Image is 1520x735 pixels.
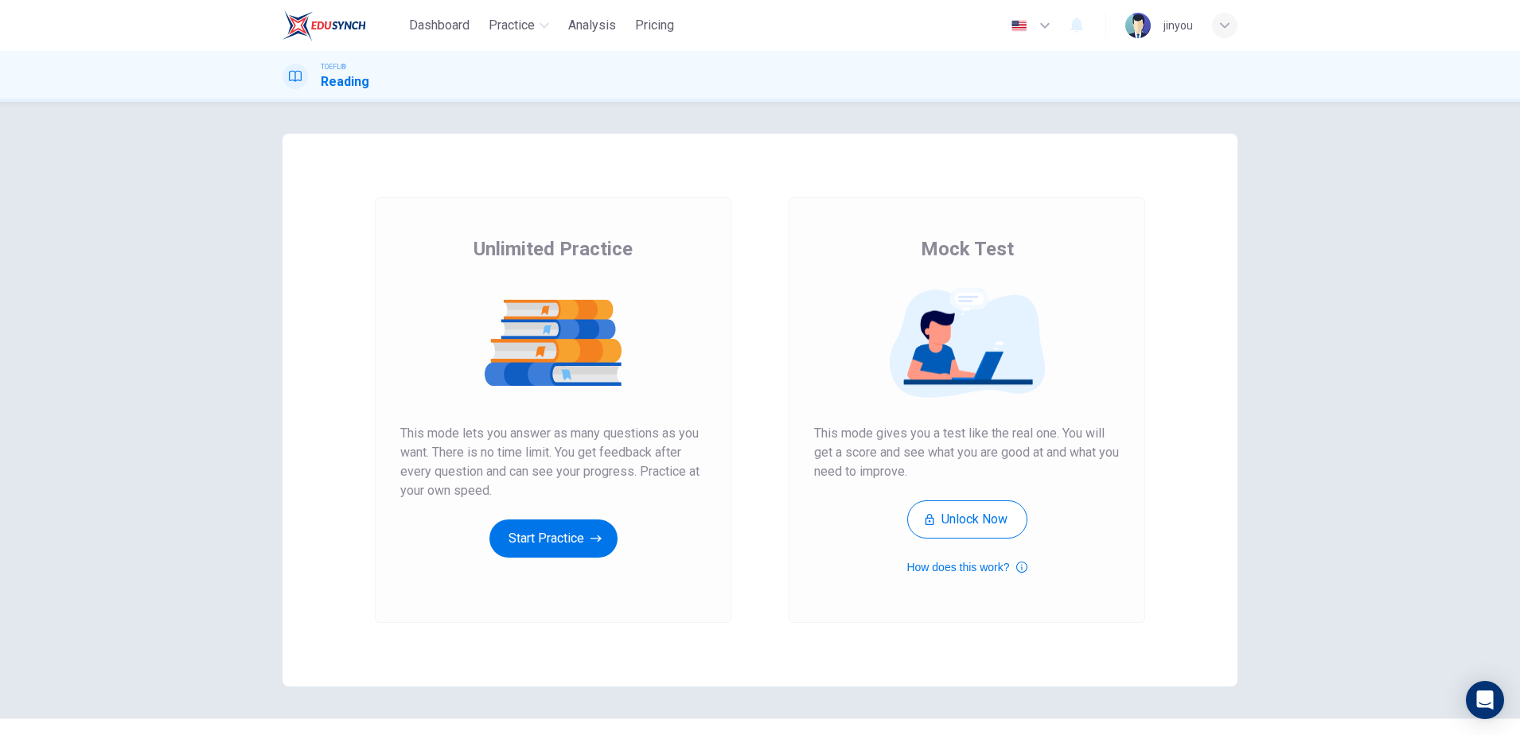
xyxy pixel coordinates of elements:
img: EduSynch logo [283,10,366,41]
button: How does this work? [906,558,1027,577]
a: EduSynch logo [283,10,403,41]
span: Analysis [568,16,616,35]
div: jinyou [1163,16,1193,35]
img: en [1009,20,1029,32]
div: Open Intercom Messenger [1466,681,1504,719]
span: Dashboard [409,16,470,35]
button: Dashboard [403,11,476,40]
span: Practice [489,16,535,35]
button: Analysis [562,11,622,40]
button: Practice [482,11,555,40]
span: Unlimited Practice [474,236,633,262]
button: Start Practice [489,519,618,558]
span: Pricing [635,16,674,35]
span: Mock Test [921,236,1014,262]
button: Pricing [629,11,680,40]
span: This mode lets you answer as many questions as you want. There is no time limit. You get feedback... [400,424,706,500]
span: This mode gives you a test like the real one. You will get a score and see what you are good at a... [814,424,1120,481]
h1: Reading [321,72,369,91]
span: TOEFL® [321,61,346,72]
img: Profile picture [1125,13,1151,38]
button: Unlock Now [907,500,1027,539]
